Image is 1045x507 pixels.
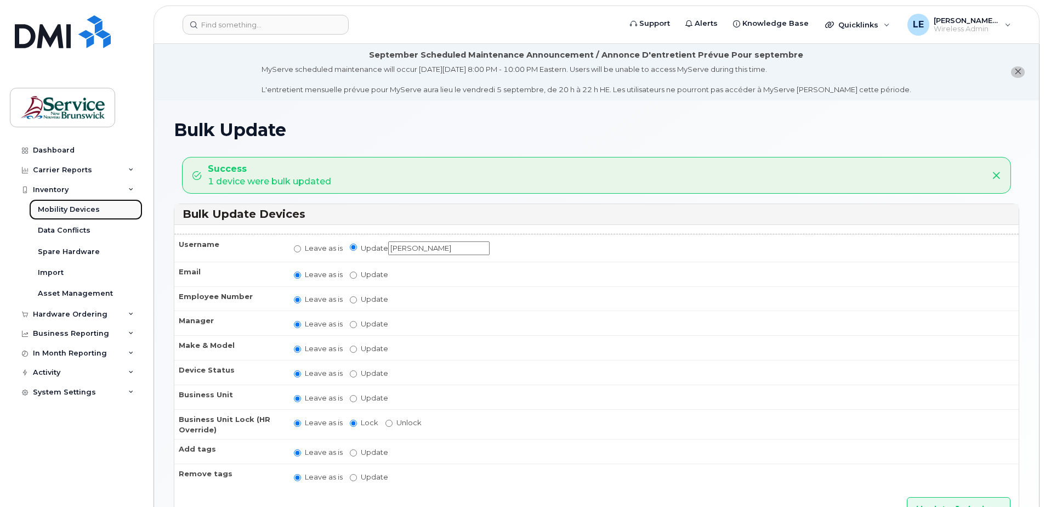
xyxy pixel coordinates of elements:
[208,163,331,188] div: 1 device were bulk updated
[350,241,490,255] label: Update
[294,395,301,402] input: Leave as is
[294,269,343,280] label: Leave as is
[174,234,284,262] th: Username
[350,370,357,378] input: Update
[350,296,357,303] input: Update
[294,272,301,279] input: Leave as is
[294,472,343,482] label: Leave as is
[174,385,284,409] th: Business Unit
[294,243,343,253] label: Leave as is
[294,368,343,379] label: Leave as is
[174,409,284,439] th: Business Unit Lock (HR Override)
[174,335,284,360] th: Make & Model
[350,474,357,481] input: Update
[294,321,301,328] input: Leave as is
[350,272,357,279] input: Update
[294,370,301,378] input: Leave as is
[350,449,357,457] input: Update
[350,368,388,379] label: Update
[208,163,331,176] strong: Success
[385,418,422,428] label: Unlock
[174,286,284,311] th: Employee Number
[350,418,378,428] label: Lock
[294,296,301,303] input: Leave as is
[174,311,284,335] th: Manager
[174,120,1019,139] h1: Bulk Update
[350,319,388,329] label: Update
[350,343,388,354] label: Update
[385,420,393,427] input: Unlock
[294,447,343,458] label: Leave as is
[294,393,343,403] label: Leave as is
[350,393,388,403] label: Update
[294,294,343,305] label: Leave as is
[350,395,357,402] input: Update
[294,418,343,428] label: Leave as is
[350,420,357,427] input: Lock
[350,346,357,353] input: Update
[294,245,301,252] input: Leave as is
[174,360,284,385] th: Device Status
[294,346,301,353] input: Leave as is
[294,319,343,329] label: Leave as is
[350,472,388,482] label: Update
[1011,66,1025,78] button: close notification
[174,262,284,286] th: Email
[350,447,388,458] label: Update
[262,64,911,95] div: MyServe scheduled maintenance will occur [DATE][DATE] 8:00 PM - 10:00 PM Eastern. Users will be u...
[388,241,490,255] input: Update
[294,474,301,481] input: Leave as is
[350,269,388,280] label: Update
[350,294,388,305] label: Update
[294,420,301,427] input: Leave as is
[350,321,357,328] input: Update
[350,244,357,251] input: Update
[174,464,284,488] th: Remove tags
[369,49,803,61] div: September Scheduled Maintenance Announcement / Annonce D'entretient Prévue Pour septembre
[294,449,301,457] input: Leave as is
[294,343,343,354] label: Leave as is
[174,439,284,464] th: Add tags
[183,207,1010,222] h3: Bulk Update Devices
